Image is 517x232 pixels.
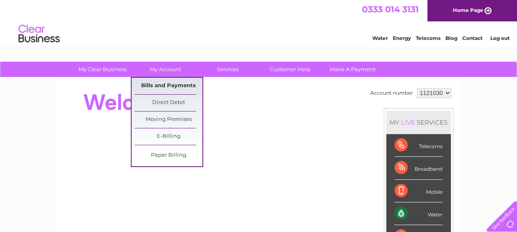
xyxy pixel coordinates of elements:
a: Services [194,62,262,77]
a: Log out [490,35,509,41]
div: Water [394,202,443,225]
div: Mobile [394,180,443,202]
a: Direct Debit [134,95,202,111]
a: Paper Billing [134,147,202,164]
a: E-Billing [134,128,202,145]
a: Moving Premises [134,111,202,128]
a: Water [372,35,388,41]
a: Blog [445,35,457,41]
div: LIVE [399,118,417,126]
div: Clear Business is a trading name of Verastar Limited (registered in [GEOGRAPHIC_DATA] No. 3667643... [65,5,453,40]
div: Telecoms [394,134,443,157]
td: Account number [368,86,415,100]
a: My Account [131,62,199,77]
a: Customer Help [256,62,324,77]
div: Broadband [394,157,443,179]
a: 0333 014 3131 [362,4,419,14]
div: MY SERVICES [386,111,451,134]
a: Bills and Payments [134,78,202,94]
a: Contact [462,35,482,41]
a: Make A Payment [319,62,387,77]
a: My Clear Business [69,62,137,77]
a: Energy [393,35,411,41]
a: Telecoms [416,35,440,41]
img: logo.png [18,21,60,46]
